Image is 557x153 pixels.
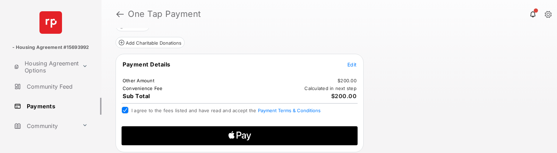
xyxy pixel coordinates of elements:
td: Calculated in next step [304,85,357,91]
td: Convenience Fee [122,85,163,91]
button: Edit [347,61,357,68]
button: Add Charitable Donations [116,37,185,48]
a: Housing Agreement Options [11,58,79,75]
span: Sub Total [123,93,150,100]
span: I agree to the fees listed and have read and accept the [131,108,321,113]
strong: One Tap Payment [128,10,201,18]
a: Community Feed [11,78,101,95]
span: Edit [347,62,357,68]
button: I agree to the fees listed and have read and accept the [258,108,321,113]
img: svg+xml;base64,PHN2ZyB4bWxucz0iaHR0cDovL3d3dy53My5vcmcvMjAwMC9zdmciIHdpZHRoPSI2NCIgaGVpZ2h0PSI2NC... [39,11,62,34]
a: Community [11,117,79,134]
span: $200.00 [331,93,357,100]
span: Payment Details [123,61,171,68]
td: $200.00 [337,77,357,84]
td: Other Amount [122,77,155,84]
p: - Housing Agreement #15693992 [12,44,89,51]
a: Payments [11,98,101,115]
